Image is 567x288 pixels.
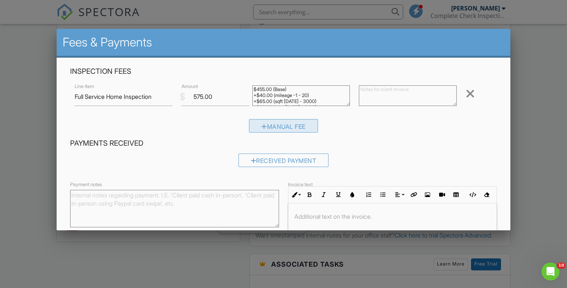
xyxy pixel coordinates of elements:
[70,67,497,76] h4: Inspection Fees
[361,188,376,202] button: Ordered List
[317,188,331,202] button: Italic (⌘I)
[435,188,449,202] button: Insert Video
[249,119,318,133] div: Manual Fee
[465,188,479,202] button: Code View
[252,85,350,106] textarea: $455.00 (Base) +$40.00 (mileage -1 - 20) +$65.00 (sqft [DATE] - 3000) +$20.00 (year [DATE] - 2100)
[303,188,317,202] button: Bold (⌘B)
[249,124,318,132] a: Manual Fee
[288,188,303,202] button: Inline Style
[479,188,493,202] button: Clear Formatting
[63,35,504,50] h2: Fees & Payments
[376,188,390,202] button: Unordered List
[345,188,360,202] button: Colors
[238,154,329,167] div: Received Payment
[70,181,102,188] label: Payment notes
[557,263,565,269] span: 10
[70,138,497,148] h4: Payments Received
[406,188,420,202] button: Insert Link (⌘K)
[238,158,329,166] a: Received Payment
[392,188,406,202] button: Align
[288,181,313,188] label: Invoice text
[449,188,463,202] button: Insert Table
[180,90,186,103] div: $
[420,188,435,202] button: Insert Image (⌘P)
[541,263,559,281] iframe: Intercom live chat
[181,83,198,90] label: Amount
[75,83,94,90] label: Line Item
[331,188,345,202] button: Underline (⌘U)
